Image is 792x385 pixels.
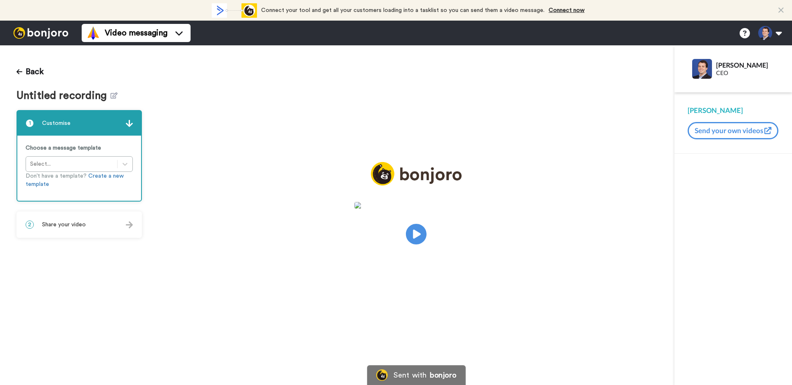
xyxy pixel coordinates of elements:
[105,27,167,39] span: Video messaging
[26,172,133,188] p: Don’t have a template?
[692,59,712,79] img: Profile Image
[376,369,388,381] img: Bonjoro Logo
[26,173,124,187] a: Create a new template
[354,202,478,209] img: e2cda9d3-18f1-4f9f-b6cf-a5adedacaee1.jpg
[26,221,34,229] span: 2
[126,120,133,127] img: arrow.svg
[367,365,465,385] a: Bonjoro LogoSent withbonjoro
[688,106,779,115] div: [PERSON_NAME]
[42,119,71,127] span: Customise
[16,62,44,82] button: Back
[371,162,462,185] img: logo_full.png
[16,211,142,238] div: 2Share your video
[430,371,456,379] div: bonjoro
[261,7,544,13] span: Connect your tool and get all your customers loading into a tasklist so you can send them a video...
[716,70,778,77] div: CEO
[394,371,427,379] div: Sent with
[688,122,778,139] button: Send your own videos
[10,27,72,39] img: bj-logo-header-white.svg
[26,119,34,127] span: 1
[87,26,100,40] img: vm-color.svg
[212,3,257,18] div: animation
[16,90,111,102] span: Untitled recording
[42,221,86,229] span: Share your video
[716,61,778,69] div: [PERSON_NAME]
[126,221,133,228] img: arrow.svg
[549,7,585,13] a: Connect now
[26,144,133,152] p: Choose a message template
